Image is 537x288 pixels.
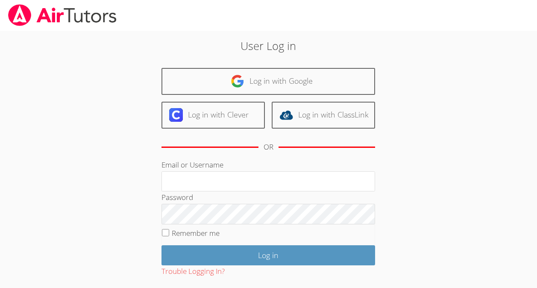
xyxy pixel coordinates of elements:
a: Log in with Clever [161,102,265,129]
img: classlink-logo-d6bb404cc1216ec64c9a2012d9dc4662098be43eaf13dc465df04b49fa7ab582.svg [279,108,293,122]
a: Log in with ClassLink [272,102,375,129]
div: OR [264,141,273,153]
img: clever-logo-6eab21bc6e7a338710f1a6ff85c0baf02591cd810cc4098c63d3a4b26e2feb20.svg [169,108,183,122]
a: Log in with Google [161,68,375,95]
img: google-logo-50288ca7cdecda66e5e0955fdab243c47b7ad437acaf1139b6f446037453330a.svg [231,74,244,88]
img: airtutors_banner-c4298cdbf04f3fff15de1276eac7730deb9818008684d7c2e4769d2f7ddbe033.png [7,4,117,26]
label: Email or Username [161,160,223,170]
button: Trouble Logging In? [161,265,225,278]
label: Password [161,192,193,202]
label: Remember me [172,228,220,238]
input: Log in [161,245,375,265]
h2: User Log in [123,38,414,54]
